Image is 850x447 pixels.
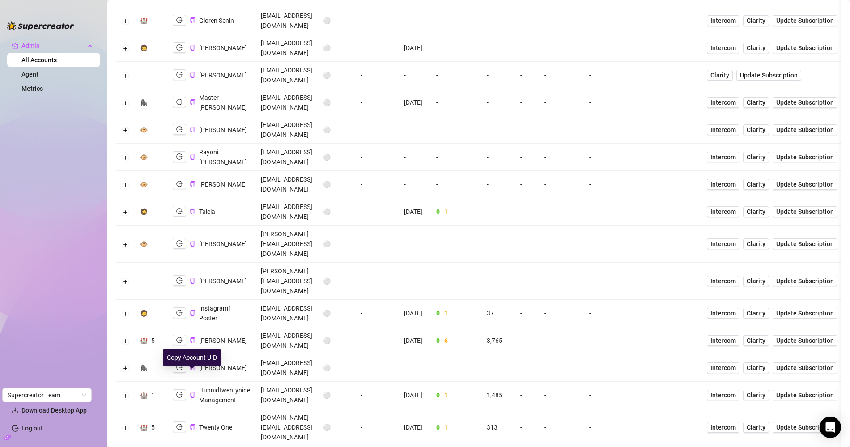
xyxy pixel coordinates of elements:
[539,34,584,62] td: -
[173,151,186,162] button: logout
[176,310,183,316] span: logout
[140,239,148,249] div: 🐵
[773,43,837,53] button: Update Subscription
[776,310,834,317] span: Update Subscription
[176,424,183,430] span: logout
[151,336,155,345] div: 5
[515,198,539,226] td: -
[481,198,515,226] td: -
[436,310,440,317] span: 0
[776,240,834,247] span: Update Subscription
[173,389,186,400] button: logout
[190,278,195,284] span: copy
[399,62,431,89] td: -
[355,263,399,300] td: -
[743,152,769,162] a: Clarity
[743,124,769,135] a: Clarity
[173,307,186,318] button: logout
[747,390,765,400] span: Clarity
[173,421,186,432] button: logout
[515,7,539,34] td: -
[776,17,834,24] span: Update Subscription
[747,16,765,26] span: Clarity
[323,240,331,247] span: ⚪
[539,198,584,226] td: -
[431,89,481,116] td: -
[140,125,148,135] div: 🐵
[255,198,318,226] td: [EMAIL_ADDRESS][DOMAIN_NAME]
[743,362,769,373] a: Clarity
[199,94,247,111] span: Master [PERSON_NAME]
[399,226,431,263] td: -
[122,209,129,216] button: Expand row
[773,179,837,190] button: Update Subscription
[773,15,837,26] button: Update Subscription
[255,34,318,62] td: [EMAIL_ADDRESS][DOMAIN_NAME]
[707,179,739,190] a: Intercom
[176,126,183,132] span: logout
[173,335,186,345] button: logout
[707,335,739,346] a: Intercom
[355,198,399,226] td: -
[773,422,837,433] button: Update Subscription
[199,208,215,215] span: Taleia
[707,124,739,135] a: Intercom
[355,300,399,327] td: -
[710,179,736,189] span: Intercom
[355,171,399,198] td: -
[436,208,440,215] span: 0
[584,34,630,62] td: -
[710,98,736,107] span: Intercom
[743,206,769,217] a: Clarity
[584,300,630,327] td: -
[584,89,630,116] td: -
[399,7,431,34] td: -
[481,7,515,34] td: -
[323,277,331,285] span: ⚪
[539,144,584,171] td: -
[710,43,736,53] span: Intercom
[773,206,837,217] button: Update Subscription
[255,89,318,116] td: [EMAIL_ADDRESS][DOMAIN_NAME]
[122,17,129,25] button: Expand row
[431,263,481,300] td: -
[122,154,129,161] button: Expand row
[776,392,834,399] span: Update Subscription
[190,424,195,430] span: copy
[710,276,736,286] span: Intercom
[743,43,769,53] a: Clarity
[173,362,186,373] button: logout
[481,144,515,171] td: -
[199,44,247,51] span: [PERSON_NAME]
[539,7,584,34] td: -
[190,181,195,187] button: Copy Account UID
[707,308,739,319] a: Intercom
[190,208,195,215] button: Copy Account UID
[176,392,183,398] span: logout
[431,144,481,171] td: -
[743,422,769,433] a: Clarity
[481,34,515,62] td: -
[773,308,837,319] button: Update Subscription
[399,144,431,171] td: -
[122,241,129,248] button: Expand row
[199,305,232,322] span: Instagram1 Poster
[355,7,399,34] td: -
[199,149,247,166] span: Rayoni [PERSON_NAME]
[707,97,739,108] a: Intercom
[584,263,630,300] td: -
[176,208,183,214] span: logout
[122,424,129,431] button: Expand row
[584,226,630,263] td: -
[255,300,318,327] td: [EMAIL_ADDRESS][DOMAIN_NAME]
[707,43,739,53] a: Intercom
[820,417,841,438] div: Open Intercom Messenger
[584,198,630,226] td: -
[355,89,399,116] td: -
[710,125,736,135] span: Intercom
[710,16,736,26] span: Intercom
[747,422,765,432] span: Clarity
[515,34,539,62] td: -
[539,171,584,198] td: -
[710,363,736,373] span: Intercom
